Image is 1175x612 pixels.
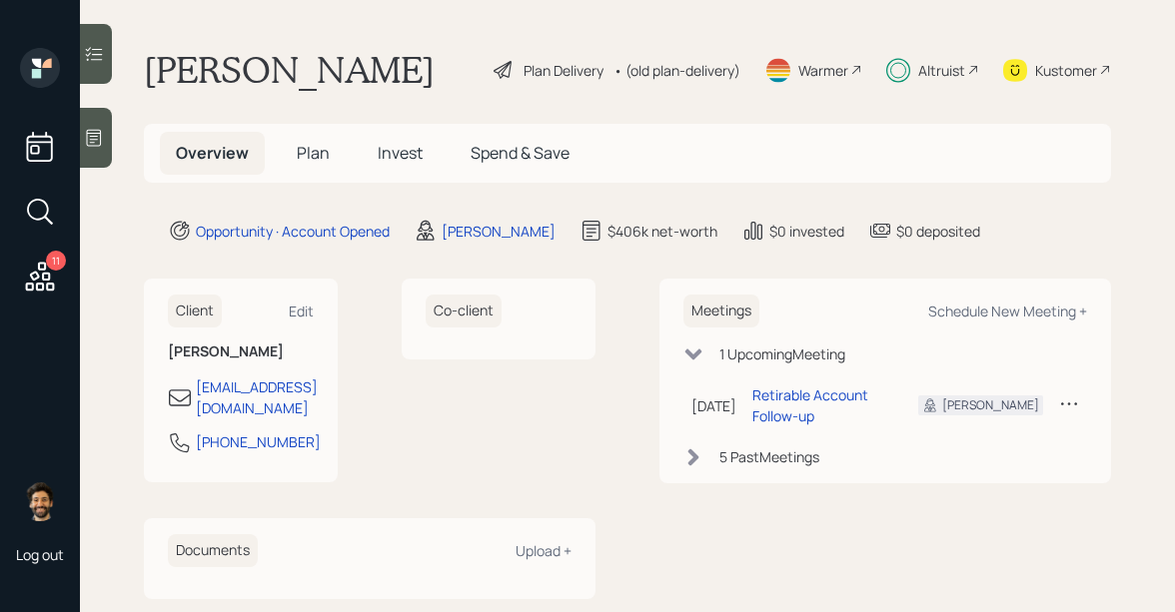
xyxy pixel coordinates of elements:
h6: Documents [168,534,258,567]
div: Upload + [516,541,572,560]
div: Opportunity · Account Opened [196,221,390,242]
h6: Co-client [426,295,502,327]
h6: Meetings [683,295,759,327]
span: Spend & Save [471,142,570,164]
div: Edit [289,302,314,320]
div: $0 deposited [896,221,980,242]
div: Log out [16,545,64,564]
div: 5 Past Meeting s [719,446,819,467]
div: Warmer [798,60,848,81]
h6: Client [168,295,222,327]
div: [PERSON_NAME] [942,396,1039,414]
h1: [PERSON_NAME] [144,48,435,92]
div: [PERSON_NAME] [442,221,556,242]
div: Schedule New Meeting + [928,302,1087,320]
div: 1 Upcoming Meeting [719,343,845,364]
h6: [PERSON_NAME] [168,343,314,360]
span: Overview [176,142,249,164]
span: Plan [297,142,330,164]
div: Retirable Account Follow-up [752,384,886,426]
div: $0 invested [769,221,844,242]
div: Kustomer [1035,60,1097,81]
div: [EMAIL_ADDRESS][DOMAIN_NAME] [196,376,318,418]
span: Invest [378,142,423,164]
div: • (old plan-delivery) [613,60,740,81]
div: [PHONE_NUMBER] [196,431,321,452]
div: $406k net-worth [607,221,717,242]
div: Plan Delivery [524,60,603,81]
img: eric-schwartz-headshot.png [20,481,60,521]
div: [DATE] [691,395,736,416]
div: 11 [46,251,66,271]
div: Altruist [918,60,965,81]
